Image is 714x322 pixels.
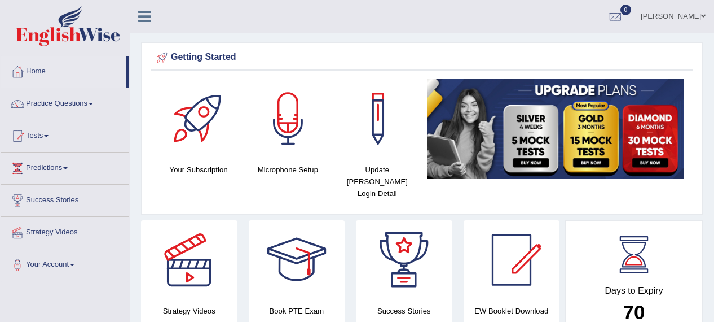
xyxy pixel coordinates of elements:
[356,305,452,317] h4: Success Stories
[249,305,345,317] h4: Book PTE Exam
[338,164,416,199] h4: Update [PERSON_NAME] Login Detail
[427,79,684,179] img: small5.jpg
[578,286,690,296] h4: Days to Expiry
[1,217,129,245] a: Strategy Videos
[464,305,560,317] h4: EW Booklet Download
[249,164,327,176] h4: Microphone Setup
[154,49,690,66] div: Getting Started
[1,249,129,277] a: Your Account
[160,164,237,176] h4: Your Subscription
[620,5,632,15] span: 0
[1,120,129,149] a: Tests
[1,153,129,181] a: Predictions
[1,56,126,84] a: Home
[1,88,129,116] a: Practice Questions
[141,305,237,317] h4: Strategy Videos
[1,185,129,213] a: Success Stories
